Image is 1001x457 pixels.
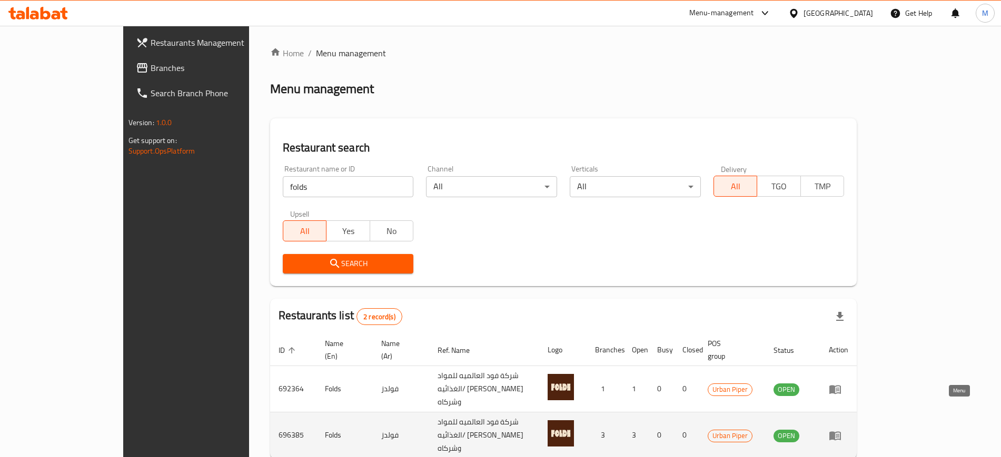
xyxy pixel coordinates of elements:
span: Name (Ar) [381,337,417,362]
th: Logo [539,334,587,366]
span: ID [279,344,299,357]
div: All [570,176,701,197]
span: 2 record(s) [357,312,402,322]
td: 1 [623,366,649,412]
td: 0 [649,366,674,412]
div: Menu [829,383,848,395]
button: All [713,176,758,197]
th: Closed [674,334,699,366]
img: Folds [548,420,574,446]
span: OPEN [774,430,799,442]
nav: breadcrumb [270,47,857,59]
input: Search for restaurant name or ID.. [283,176,414,197]
img: Folds [548,374,574,400]
div: Total records count [356,308,402,325]
span: POS group [708,337,752,362]
li: / [308,47,312,59]
th: Open [623,334,649,366]
span: Status [774,344,808,357]
div: Menu-management [689,7,754,19]
button: All [283,220,327,241]
span: TGO [761,179,797,194]
span: All [718,179,754,194]
div: OPEN [774,430,799,442]
span: All [288,224,323,239]
span: Menu management [316,47,386,59]
button: TGO [757,176,801,197]
button: Yes [326,220,370,241]
label: Delivery [721,165,747,172]
a: Support.OpsPlatform [128,144,195,158]
td: 0 [674,366,699,412]
td: 692364 [270,366,316,412]
th: Action [820,334,857,366]
span: Search [291,257,405,270]
h2: Restaurants list [279,308,402,325]
a: Restaurants Management [127,30,290,55]
span: No [374,224,410,239]
label: Upsell [290,210,310,217]
h2: Menu management [270,80,374,97]
span: Yes [331,224,366,239]
button: TMP [800,176,845,197]
span: Name (En) [325,337,360,362]
span: 1.0.0 [156,116,172,129]
td: شركة فود العالميه للمواد الغذائيه/ [PERSON_NAME] وشركاه [429,366,539,412]
span: Ref. Name [438,344,483,357]
span: OPEN [774,383,799,395]
span: Get support on: [128,134,177,147]
th: Branches [587,334,623,366]
a: Search Branch Phone [127,80,290,106]
div: Export file [827,304,853,329]
td: 1 [587,366,623,412]
span: Restaurants Management [151,36,282,49]
span: TMP [805,179,840,194]
span: Urban Piper [708,430,752,442]
div: [GEOGRAPHIC_DATA] [804,7,873,19]
td: Folds [316,366,373,412]
button: Search [283,254,414,273]
td: فولدز [373,366,429,412]
span: Version: [128,116,154,129]
span: Search Branch Phone [151,87,282,99]
button: No [370,220,414,241]
th: Busy [649,334,674,366]
span: M [982,7,988,19]
a: Branches [127,55,290,80]
span: Urban Piper [708,383,752,395]
span: Branches [151,62,282,74]
div: All [426,176,557,197]
h2: Restaurant search [283,140,845,156]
